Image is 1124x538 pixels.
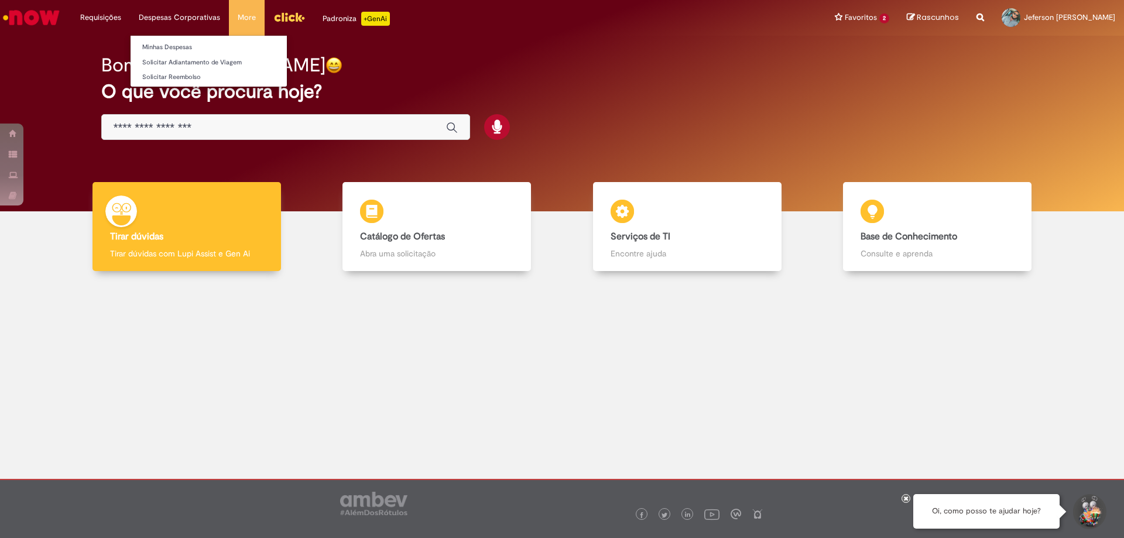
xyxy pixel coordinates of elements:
p: Consulte e aprenda [861,248,1014,259]
span: Requisições [80,12,121,23]
div: Oi, como posso te ajudar hoje? [913,494,1060,529]
a: Base de Conhecimento Consulte e aprenda [813,182,1063,272]
a: Solicitar Reembolso [131,71,287,84]
img: logo_footer_facebook.png [639,512,645,518]
a: Solicitar Adiantamento de Viagem [131,56,287,69]
img: click_logo_yellow_360x200.png [273,8,305,26]
b: Base de Conhecimento [861,231,957,242]
a: Tirar dúvidas Tirar dúvidas com Lupi Assist e Gen Ai [61,182,312,272]
img: ServiceNow [1,6,61,29]
span: 2 [879,13,889,23]
span: More [238,12,256,23]
img: logo_footer_naosei.png [752,509,763,519]
h2: Bom dia, [PERSON_NAME] [101,55,325,76]
p: +GenAi [361,12,390,26]
span: Favoritos [845,12,877,23]
img: logo_footer_twitter.png [662,512,667,518]
p: Abra uma solicitação [360,248,513,259]
span: Despesas Corporativas [139,12,220,23]
img: logo_footer_workplace.png [731,509,741,519]
div: Padroniza [323,12,390,26]
a: Catálogo de Ofertas Abra uma solicitação [312,182,563,272]
a: Minhas Despesas [131,41,287,54]
img: happy-face.png [325,57,342,74]
a: Serviços de TI Encontre ajuda [562,182,813,272]
span: Jeferson [PERSON_NAME] [1024,12,1115,22]
p: Encontre ajuda [611,248,764,259]
b: Serviços de TI [611,231,670,242]
ul: Despesas Corporativas [130,35,287,87]
span: Rascunhos [917,12,959,23]
b: Tirar dúvidas [110,231,163,242]
p: Tirar dúvidas com Lupi Assist e Gen Ai [110,248,263,259]
b: Catálogo de Ofertas [360,231,445,242]
a: Rascunhos [907,12,959,23]
img: logo_footer_ambev_rotulo_gray.png [340,492,407,515]
h2: O que você procura hoje? [101,81,1023,102]
button: Iniciar Conversa de Suporte [1071,494,1106,529]
img: logo_footer_linkedin.png [685,512,691,519]
img: logo_footer_youtube.png [704,506,719,522]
